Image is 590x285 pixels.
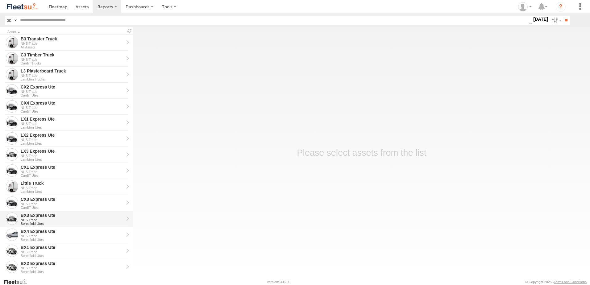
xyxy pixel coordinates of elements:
div: Lambton Utes [21,190,124,193]
div: Lambton Trucks [21,77,124,81]
div: Beresfield Utes [21,254,124,258]
img: fleetsu-logo-horizontal.svg [6,2,38,11]
div: NHS Trade [21,90,124,93]
div: Kelley Adamson [516,2,534,11]
div: CX1 Express Ute - View Asset History [21,164,124,170]
div: NHS Trade [21,74,124,77]
div: Beresfield Utes [21,222,124,225]
div: Beresfield Utes [21,270,124,274]
div: Cardiff Utes [21,206,124,209]
div: LX3 Express Ute - View Asset History [21,148,124,154]
i: ? [556,2,566,12]
div: NHS Trade [21,186,124,190]
div: © Copyright 2025 - [525,280,587,284]
div: BX3 Express Ute - View Asset History [21,213,124,218]
div: NHS Trade [21,138,124,142]
div: L3 Plasterboard Truck - View Asset History [21,68,124,74]
div: BX4 Express Ute - View Asset History [21,229,124,234]
div: Lambton Utes [21,158,124,161]
div: NHS Trade [21,170,124,174]
div: B3 Transfer Truck - View Asset History [21,36,124,42]
div: Little Truck - View Asset History [21,180,124,186]
div: BX2 Express Ute - View Asset History [21,261,124,266]
div: NHS Trade [21,154,124,158]
div: CX4 Express Ute - View Asset History [21,100,124,106]
div: Version: 306.00 [267,280,290,284]
div: CX2 Express Ute - View Asset History [21,84,124,90]
div: C3 Timber Truck - View Asset History [21,52,124,58]
div: NHS Trade [21,42,124,45]
div: NHS Trade [21,234,124,238]
div: NHS Trade [21,202,124,206]
div: NHS Trade [21,250,124,254]
div: NHS Trade [21,106,124,109]
div: NHS Trade [21,266,124,270]
div: Cardiff Utes [21,109,124,113]
div: Cardiff Trucks [21,61,124,65]
label: [DATE] [532,16,549,23]
div: Lambton Utes [21,126,124,129]
div: BX1 Express Ute - View Asset History [21,245,124,250]
label: Search Query [13,16,18,25]
div: NHS Trade [21,218,124,222]
div: All Assets [21,45,124,49]
div: Cardiff Utes [21,93,124,97]
a: Visit our Website [3,279,32,285]
div: CX3 Express Ute - View Asset History [21,196,124,202]
div: Click to Sort [7,31,123,34]
div: NHS Trade [21,122,124,126]
label: Search Filter Options [549,16,563,25]
div: LX1 Express Ute - View Asset History [21,116,124,122]
a: Terms and Conditions [554,280,587,284]
span: Refresh [126,28,133,34]
div: Lambton Utes [21,142,124,145]
div: LX2 Express Ute - View Asset History [21,132,124,138]
div: Cardiff Utes [21,174,124,177]
div: NHS Trade [21,58,124,61]
div: Beresfield Utes [21,238,124,242]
